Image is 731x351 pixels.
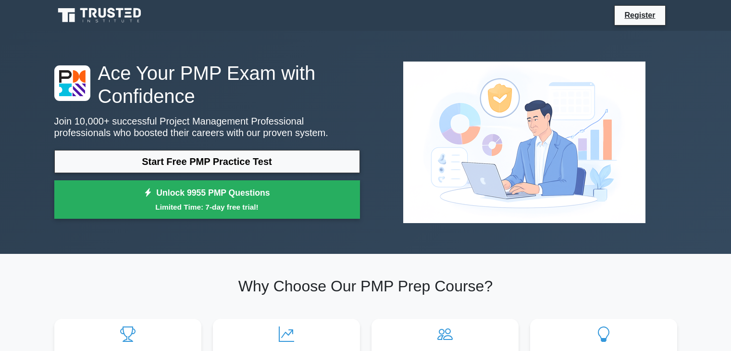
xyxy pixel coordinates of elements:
[66,201,348,213] small: Limited Time: 7-day free trial!
[396,54,653,231] img: Project Management Professional Preview
[54,180,360,219] a: Unlock 9955 PMP QuestionsLimited Time: 7-day free trial!
[619,9,661,21] a: Register
[54,150,360,173] a: Start Free PMP Practice Test
[54,115,360,138] p: Join 10,000+ successful Project Management Professional professionals who boosted their careers w...
[54,62,360,108] h1: Ace Your PMP Exam with Confidence
[54,277,677,295] h2: Why Choose Our PMP Prep Course?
